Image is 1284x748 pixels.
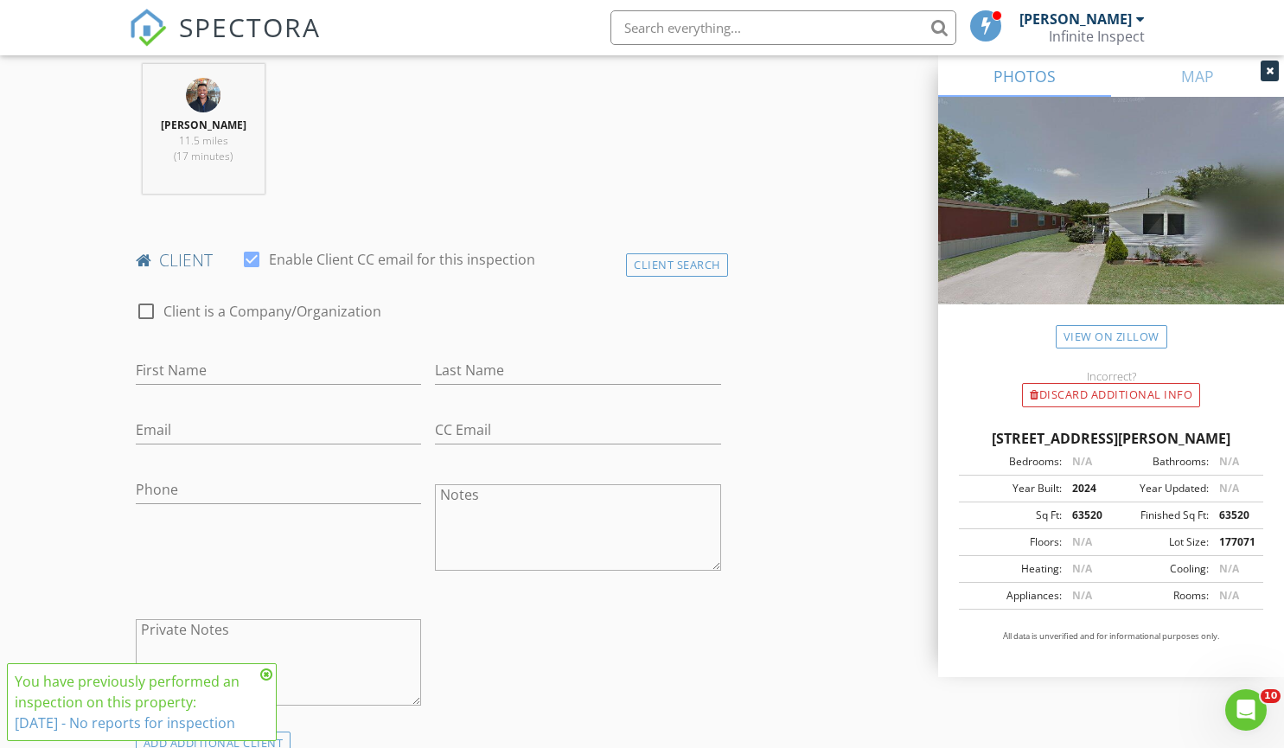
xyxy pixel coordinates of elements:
[1111,481,1209,496] div: Year Updated:
[136,249,721,272] h4: client
[1072,534,1092,549] span: N/A
[1072,588,1092,603] span: N/A
[15,671,255,733] div: You have previously performed an inspection on this property:
[179,133,228,148] span: 11.5 miles
[964,588,1062,604] div: Appliances:
[964,481,1062,496] div: Year Built:
[1062,508,1111,523] div: 63520
[1111,55,1284,97] a: MAP
[964,534,1062,550] div: Floors:
[1111,454,1209,470] div: Bathrooms:
[1261,689,1281,703] span: 10
[179,9,321,45] span: SPECTORA
[1111,534,1209,550] div: Lot Size:
[163,303,381,320] label: Client is a Company/Organization
[626,253,728,277] div: Client Search
[1049,28,1145,45] div: Infinite Inspect
[1219,588,1239,603] span: N/A
[161,118,246,132] strong: [PERSON_NAME]
[186,78,220,112] img: unnamed.jpg
[129,23,321,60] a: SPECTORA
[269,251,535,268] label: Enable Client CC email for this inspection
[964,508,1062,523] div: Sq Ft:
[1022,383,1200,407] div: Discard Additional info
[1019,10,1132,28] div: [PERSON_NAME]
[610,10,956,45] input: Search everything...
[1111,561,1209,577] div: Cooling:
[1219,481,1239,495] span: N/A
[938,55,1111,97] a: PHOTOS
[1225,689,1267,731] iframe: Intercom live chat
[1219,454,1239,469] span: N/A
[938,369,1284,383] div: Incorrect?
[1209,508,1258,523] div: 63520
[959,630,1263,643] p: All data is unverified and for informational purposes only.
[1209,534,1258,550] div: 177071
[1072,454,1092,469] span: N/A
[1219,561,1239,576] span: N/A
[938,97,1284,346] img: streetview
[964,454,1062,470] div: Bedrooms:
[129,9,167,47] img: The Best Home Inspection Software - Spectora
[1072,561,1092,576] span: N/A
[15,713,235,732] a: [DATE] - No reports for inspection
[1056,325,1167,348] a: View on Zillow
[964,561,1062,577] div: Heating:
[174,149,233,163] span: (17 minutes)
[1062,481,1111,496] div: 2024
[959,428,1263,449] div: [STREET_ADDRESS][PERSON_NAME]
[1111,588,1209,604] div: Rooms:
[1111,508,1209,523] div: Finished Sq Ft:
